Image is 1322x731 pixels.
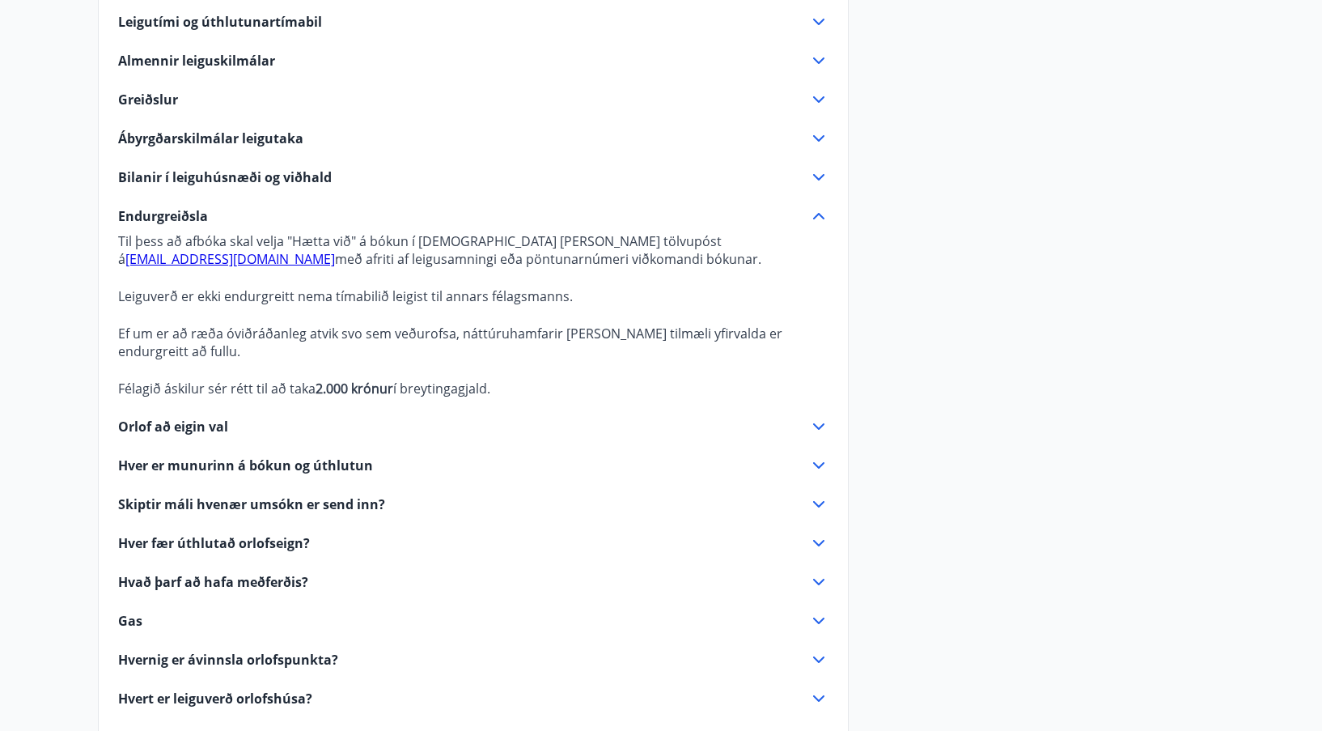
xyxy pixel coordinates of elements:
div: Bilanir í leiguhúsnæði og viðhald [118,168,828,187]
p: Leiguverð er ekki endurgreitt nema tímabilið leigist til annars félagsmanns. [118,287,828,305]
div: Endurgreiðsla [118,206,828,226]
p: Félagið áskilur sér rétt til að taka í breytingagjald. [118,380,828,397]
div: Hvað þarf að hafa meðferðis? [118,572,828,592]
div: Greiðslur [118,90,828,109]
strong: 2.000 krónur [316,380,393,397]
span: Gas [118,612,142,630]
div: Orlof að eigin val [118,417,828,436]
div: Leigutími og úthlutunartímabil [118,12,828,32]
span: Endurgreiðsla [118,207,208,225]
span: Bilanir í leiguhúsnæði og viðhald [118,168,332,186]
a: [EMAIL_ADDRESS][DOMAIN_NAME] [125,250,335,268]
div: Hver er munurinn á bókun og úthlutun [118,456,828,475]
span: Hvert er leiguverð orlofshúsa? [118,690,312,708]
p: Til þess að afbóka skal velja "Hætta við" á bókun í [DEMOGRAPHIC_DATA] [PERSON_NAME] tölvupóst á ... [118,232,828,268]
div: Endurgreiðsla [118,226,828,397]
span: Hvernig er ávinnsla orlofspunkta? [118,651,338,669]
span: Almennir leiguskilmálar [118,52,275,70]
span: Hvað þarf að hafa meðferðis? [118,573,308,591]
div: Hver fær úthlutað orlofseign? [118,533,828,553]
span: Leigutími og úthlutunartímabil [118,13,322,31]
div: Almennir leiguskilmálar [118,51,828,70]
div: Hvernig er ávinnsla orlofspunkta? [118,650,828,669]
span: Orlof að eigin val [118,418,228,436]
span: Hver er munurinn á bókun og úthlutun [118,457,373,474]
div: Hvert er leiguverð orlofshúsa? [118,689,828,708]
p: Ef um er að ræða óviðráðanleg atvik svo sem veðurofsa, náttúruhamfarir [PERSON_NAME] tilmæli yfir... [118,325,828,360]
span: Greiðslur [118,91,178,108]
span: Hver fær úthlutað orlofseign? [118,534,310,552]
span: Ábyrgðarskilmálar leigutaka [118,130,303,147]
span: Skiptir máli hvenær umsókn er send inn? [118,495,385,513]
div: Skiptir máli hvenær umsókn er send inn? [118,495,828,514]
div: Ábyrgðarskilmálar leigutaka [118,129,828,148]
div: Gas [118,611,828,631]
